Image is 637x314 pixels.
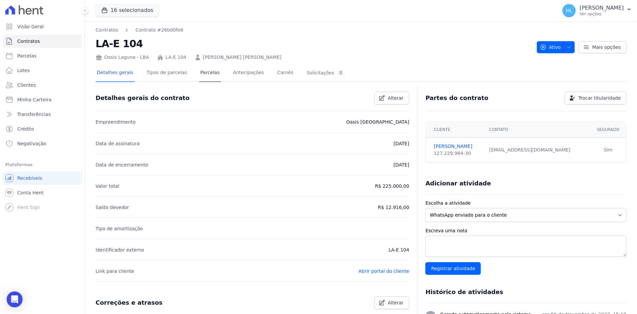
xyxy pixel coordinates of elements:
span: Conta Hent [17,189,43,196]
div: Plataformas [5,161,79,169]
h3: Partes do contrato [425,94,488,102]
p: R$ 12.916,00 [378,203,409,211]
span: Negativação [17,140,46,147]
p: [PERSON_NAME] [580,5,624,11]
div: Oasis Laguna - LBA [96,54,149,61]
p: R$ 225.000,00 [375,182,409,190]
span: Mais opções [592,44,621,51]
div: 0 [337,70,345,76]
a: Negativação [3,137,82,150]
h3: Histórico de atividades [425,288,503,296]
th: Segurado [590,122,626,138]
input: Registrar atividade [425,262,481,275]
span: Trocar titularidade [578,95,621,101]
a: Clientes [3,78,82,92]
p: [DATE] [393,161,409,169]
p: Valor total [96,182,119,190]
a: Abrir portal do cliente [358,268,409,274]
td: Sim [590,138,626,162]
span: Parcelas [17,52,36,59]
a: Crédito [3,122,82,136]
span: Crédito [17,126,34,132]
a: Tipos de parcelas [145,64,188,82]
p: [DATE] [393,140,409,148]
a: Antecipações [232,64,265,82]
a: Lotes [3,64,82,77]
p: Ver opções [580,11,624,17]
label: Escolha a atividade [425,200,626,207]
p: Oasis [GEOGRAPHIC_DATA] [346,118,409,126]
p: Link para cliente [96,267,134,275]
div: Open Intercom Messenger [7,291,23,307]
p: Data de assinatura [96,140,140,148]
button: 16 selecionados [96,4,159,17]
a: Trocar titularidade [565,92,626,104]
p: Identificador externo [96,246,144,254]
a: [PERSON_NAME] [PERSON_NAME] [203,54,282,61]
nav: Breadcrumb [96,27,531,34]
span: Alterar [388,299,404,306]
a: Contrato #26bd0fe6 [135,27,183,34]
span: ML [566,8,572,13]
p: Data de encerramento [96,161,148,169]
a: Conta Hent [3,186,82,199]
a: Transferências [3,108,82,121]
a: Detalhes gerais [96,64,135,82]
p: Saldo devedor [96,203,129,211]
a: Alterar [374,92,409,104]
h3: Detalhes gerais do contrato [96,94,189,102]
span: Alterar [388,95,404,101]
span: Recebíveis [17,175,42,181]
label: Escreva uma nota [425,227,626,234]
th: Contato [485,122,590,138]
a: Parcelas [199,64,221,82]
a: Visão Geral [3,20,82,33]
th: Cliente [426,122,485,138]
a: Mais opções [579,41,626,53]
a: Minha Carteira [3,93,82,106]
a: Solicitações0 [305,64,346,82]
span: Ativo [540,41,561,53]
div: 127.229.964-30 [434,150,481,157]
span: Clientes [17,82,36,88]
p: Tipo de amortização [96,225,143,233]
span: Contratos [17,38,40,45]
h3: Adicionar atividade [425,179,491,187]
span: Transferências [17,111,51,118]
h2: LA-E 104 [96,36,531,51]
a: Parcelas [3,49,82,62]
a: Alterar [374,296,409,309]
a: Carnês [276,64,295,82]
div: [EMAIL_ADDRESS][DOMAIN_NAME] [489,147,586,154]
a: Contratos [3,35,82,48]
a: Recebíveis [3,171,82,185]
a: Contratos [96,27,118,34]
button: Ativo [537,41,575,53]
span: Lotes [17,67,30,74]
a: LA-E 104 [166,54,186,61]
button: ML [PERSON_NAME] Ver opções [557,1,637,20]
div: Solicitações [307,70,345,76]
p: Empreendimento [96,118,136,126]
h3: Correções e atrasos [96,299,163,307]
span: Minha Carteira [17,96,51,103]
p: LA-E 104 [389,246,409,254]
a: [PERSON_NAME] [434,143,481,150]
span: Visão Geral [17,23,44,30]
nav: Breadcrumb [96,27,183,34]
